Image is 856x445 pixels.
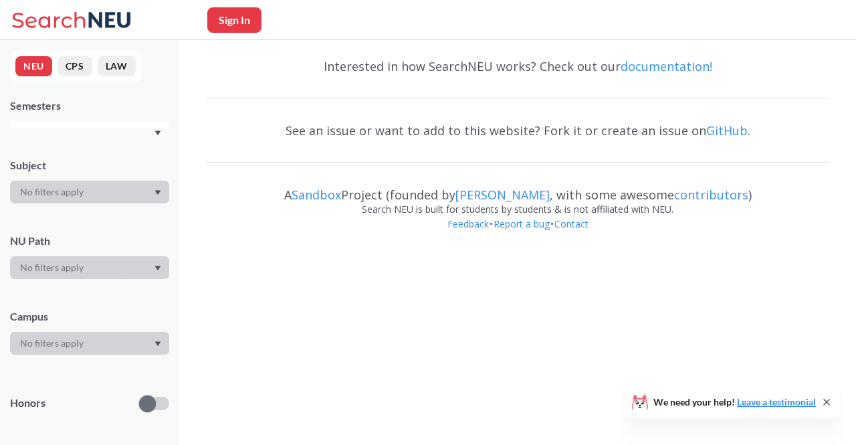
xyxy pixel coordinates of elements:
[154,266,161,271] svg: Dropdown arrow
[10,181,169,203] div: Dropdown arrow
[154,190,161,195] svg: Dropdown arrow
[493,217,550,230] a: Report a bug
[737,396,816,408] a: Leave a testimonial
[10,395,45,411] p: Honors
[206,47,829,86] div: Interested in how SearchNEU works? Check out our
[154,341,161,347] svg: Dropdown arrow
[554,217,589,230] a: Contact
[15,56,52,76] button: NEU
[207,7,261,33] button: Sign In
[292,187,341,203] a: Sandbox
[58,56,92,76] button: CPS
[10,256,169,279] div: Dropdown arrow
[455,187,550,203] a: [PERSON_NAME]
[206,111,829,150] div: See an issue or want to add to this website? Fork it or create an issue on .
[674,187,748,203] a: contributors
[447,217,490,230] a: Feedback
[10,158,169,173] div: Subject
[10,332,169,355] div: Dropdown arrow
[706,122,748,139] a: GitHub
[98,56,136,76] button: LAW
[206,217,829,252] div: • •
[10,309,169,324] div: Campus
[10,234,169,248] div: NU Path
[10,98,169,113] div: Semesters
[206,202,829,217] div: Search NEU is built for students by students & is not affiliated with NEU.
[206,175,829,202] div: A Project (founded by , with some awesome )
[621,58,712,74] a: documentation!
[154,130,161,136] svg: Dropdown arrow
[653,397,816,407] span: We need your help!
